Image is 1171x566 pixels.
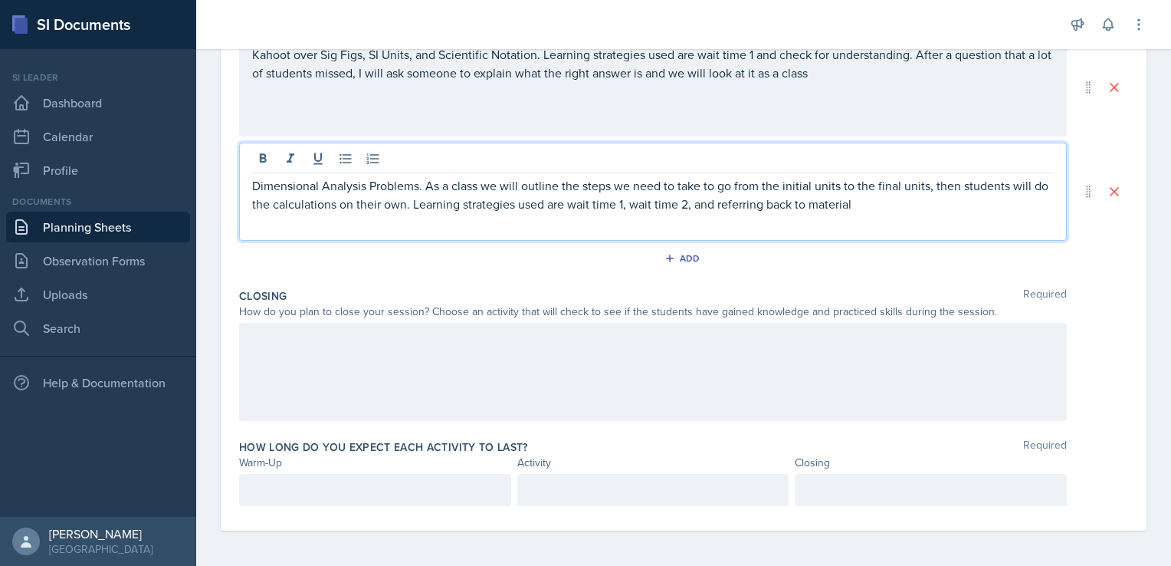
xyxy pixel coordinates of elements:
a: Uploads [6,279,190,310]
div: Documents [6,195,190,209]
div: Add [668,252,700,265]
div: Help & Documentation [6,367,190,398]
a: Search [6,313,190,344]
label: Closing [239,288,287,304]
div: Si leader [6,71,190,84]
p: Kahoot over Sig Figs, SI Units, and Scientific Notation. Learning strategies used are wait time 1... [252,45,1054,82]
a: Calendar [6,121,190,152]
a: Observation Forms [6,245,190,276]
span: Required [1023,288,1067,304]
button: Add [659,247,709,270]
div: Activity [517,455,789,471]
p: Dimensional Analysis Problems. As a class we will outline the steps we need to take to go from th... [252,176,1054,213]
a: Planning Sheets [6,212,190,242]
div: [PERSON_NAME] [49,526,153,541]
div: Closing [795,455,1067,471]
span: Required [1023,439,1067,455]
div: [GEOGRAPHIC_DATA] [49,541,153,557]
a: Dashboard [6,87,190,118]
div: How do you plan to close your session? Choose an activity that will check to see if the students ... [239,304,1067,320]
div: Warm-Up [239,455,511,471]
a: Profile [6,155,190,186]
label: How long do you expect each activity to last? [239,439,528,455]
